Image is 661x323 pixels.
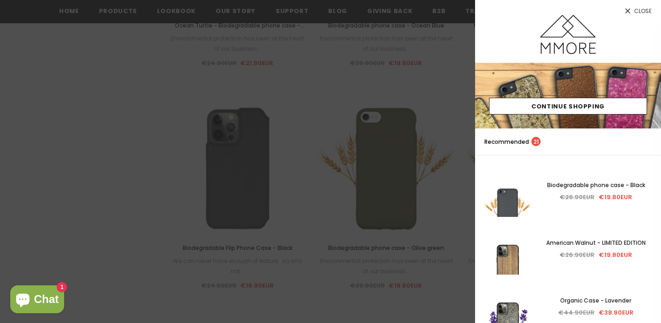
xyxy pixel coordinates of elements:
[540,180,652,190] a: Biodegradable phone case - Black
[561,296,632,304] span: Organic Case - Lavender
[560,250,595,259] span: €26.90EUR
[599,193,632,202] span: €19.80EUR
[599,250,632,259] span: €19.80EUR
[531,137,541,146] span: 21
[560,193,595,202] span: €26.90EUR
[546,239,646,247] span: American Walnut - LIMITED EDITION
[599,308,634,317] span: €38.90EUR
[540,238,652,248] a: American Walnut - LIMITED EDITION
[540,296,652,306] a: Organic Case - Lavender
[7,285,67,316] inbox-online-store-chat: Shopify online store chat
[642,137,652,147] a: search
[547,181,645,189] span: Biodegradable phone case - Black
[489,98,647,114] a: Continue Shopping
[484,137,541,147] p: Recommended
[634,8,652,14] span: Close
[559,308,595,317] span: €44.90EUR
